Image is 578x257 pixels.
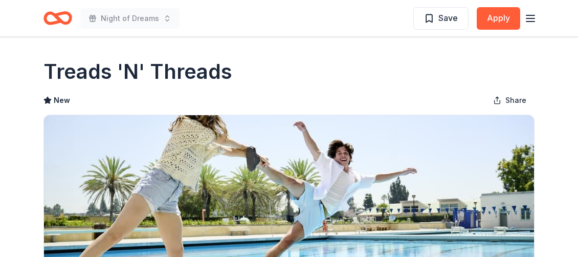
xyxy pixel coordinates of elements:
span: New [54,94,70,106]
a: Home [43,6,72,30]
button: Night of Dreams [80,8,180,29]
span: Night of Dreams [101,12,159,25]
button: Apply [477,7,520,30]
button: Save [413,7,469,30]
span: Save [438,11,458,25]
span: Share [505,94,526,106]
h1: Treads 'N' Threads [43,57,232,86]
button: Share [485,90,535,111]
